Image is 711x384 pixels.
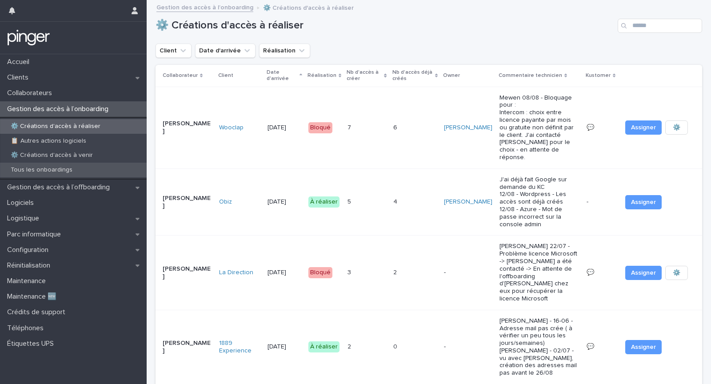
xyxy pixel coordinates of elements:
p: [PERSON_NAME] [163,340,212,355]
span: Assigner [631,268,656,277]
a: 1889 Experience [219,340,260,355]
p: - [587,196,590,206]
button: Client [156,44,192,58]
span: Assigner [631,343,656,352]
a: Wooclap [219,124,244,132]
p: [DATE] [268,343,301,351]
p: Owner [443,71,460,80]
tr: [PERSON_NAME]Obiz [DATE]À réaliser55 44 [PERSON_NAME] J'ai déjà fait Google sur demande du KC 12/... [156,168,702,236]
p: Gestion des accès à l’offboarding [4,183,117,192]
p: Nb d'accès à créer [347,68,382,84]
p: Date d'arrivée [267,68,297,84]
span: Assigner [631,123,656,132]
p: Gestion des accès à l’onboarding [4,105,116,113]
p: Collaborateurs [4,89,59,97]
p: Maintenance 🆕 [4,292,64,301]
p: Logiciels [4,199,41,207]
p: ⚙️ Créations d'accès à venir [4,152,100,159]
p: Accueil [4,58,36,66]
div: Bloqué [308,122,332,133]
span: ⚙️ [673,268,680,277]
p: ⚙️ Créations d'accès à réaliser [4,123,108,130]
p: 0 [393,341,399,351]
tr: [PERSON_NAME]La Direction [DATE]Bloqué33 22 -[PERSON_NAME] 22/07 - Problème licence Microsoft -> ... [156,236,702,310]
p: Maintenance [4,277,53,285]
p: Commentaire technicien [499,71,562,80]
tr: [PERSON_NAME]1889 Experience [DATE]À réaliser22 00 -[PERSON_NAME] - 16-06 - Adresse mail pas crée... [156,310,702,384]
button: Réalisation [259,44,310,58]
a: Gestion des accès à l’onboarding [156,2,253,12]
a: 💬 [587,344,594,350]
p: Collaborateur [163,71,198,80]
p: 4 [393,196,399,206]
p: Téléphones [4,324,51,332]
button: Assigner [625,266,662,280]
p: Étiquettes UPS [4,340,61,348]
div: À réaliser [308,196,340,208]
p: 2 [348,341,353,351]
p: [DATE] [268,198,301,206]
p: Parc informatique [4,230,68,239]
a: 💬 [587,269,594,276]
div: À réaliser [308,341,340,352]
p: Configuration [4,246,56,254]
p: Kustomer [586,71,611,80]
button: ⚙️ [665,266,688,280]
span: Assigner [631,198,656,207]
a: Obiz [219,198,232,206]
span: ⚙️ [673,123,680,132]
a: 💬 [587,124,594,131]
p: Réalisation [308,71,336,80]
p: - [444,343,492,351]
tr: [PERSON_NAME]Wooclap [DATE]Bloqué77 66 [PERSON_NAME] Mewen 08/08 - Bloquage pour : Intercom : cho... [156,87,702,168]
img: mTgBEunGTSyRkCgitkcU [7,29,50,47]
p: 📋 Autres actions logiciels [4,137,93,145]
p: Nb d'accès déjà créés [392,68,433,84]
p: [PERSON_NAME] - 16-06 - Adresse mail pas crée ( à vérifier un peu tous les jours/semaines) [PERSO... [499,317,579,377]
p: Logistique [4,214,46,223]
p: [DATE] [268,269,301,276]
p: J'ai déjà fait Google sur demande du KC 12/08 - Wordpress - Les accès sont déjà créés 12/08 - Azu... [499,176,579,228]
p: 7 [348,122,353,132]
button: Assigner [625,120,662,135]
button: Assigner [625,340,662,354]
button: Date d'arrivée [195,44,256,58]
p: [PERSON_NAME] 22/07 - Problème licence Microsoft -> [PERSON_NAME] a été contacté -> En attente de... [499,243,579,302]
h1: ⚙️ Créations d'accès à réaliser [156,19,614,32]
p: Réinitialisation [4,261,57,270]
button: ⚙️ [665,120,688,135]
p: 3 [348,267,353,276]
p: - [444,269,492,276]
p: ⚙️ Créations d'accès à réaliser [263,2,354,12]
p: [PERSON_NAME] [163,265,212,280]
p: Client [218,71,233,80]
p: Clients [4,73,36,82]
a: [PERSON_NAME] [444,124,492,132]
p: [PERSON_NAME] [163,195,212,210]
p: [PERSON_NAME] [163,120,212,135]
p: 6 [393,122,399,132]
p: 5 [348,196,353,206]
input: Search [618,19,702,33]
p: Tous les onboardings [4,166,80,174]
div: Bloqué [308,267,332,278]
p: Crédits de support [4,308,72,316]
p: Mewen 08/08 - Bloquage pour : Intercom : choix entre licence payante par mois ou gratuite non déf... [499,94,579,161]
button: Assigner [625,195,662,209]
p: [DATE] [268,124,301,132]
p: 2 [393,267,399,276]
a: La Direction [219,269,253,276]
a: [PERSON_NAME] [444,198,492,206]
